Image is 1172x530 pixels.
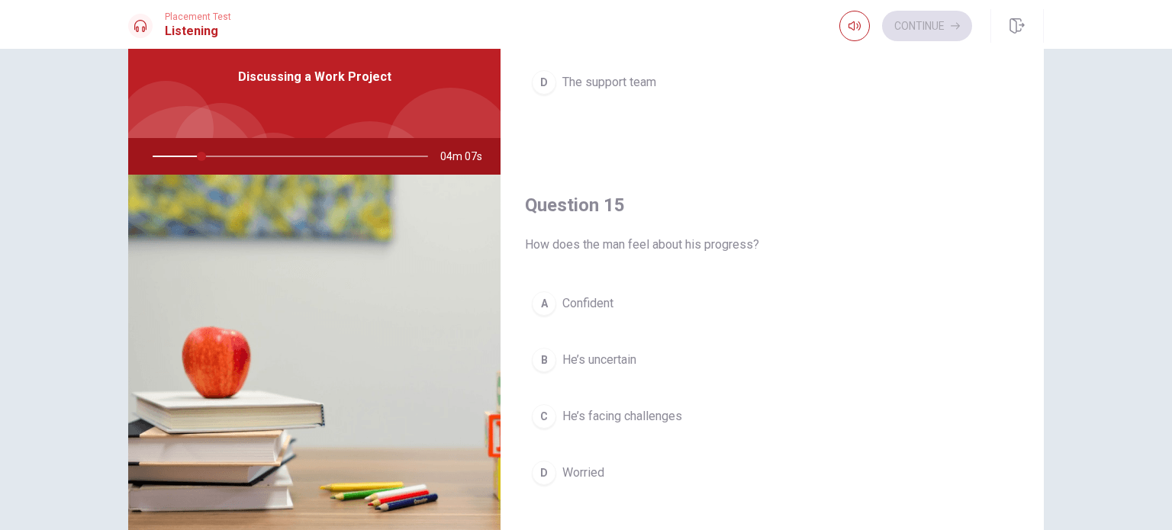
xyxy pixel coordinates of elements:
h1: Listening [165,22,231,40]
button: DThe support team [525,63,1019,101]
div: D [532,70,556,95]
div: B [532,348,556,372]
span: Worried [562,464,604,482]
span: How does the man feel about his progress? [525,236,1019,254]
button: BHe’s uncertain [525,341,1019,379]
span: 04m 07s [440,138,494,175]
button: CHe’s facing challenges [525,397,1019,435]
span: The support team [562,73,656,92]
span: He’s uncertain [562,351,636,369]
h4: Question 15 [525,193,1019,217]
span: He’s facing challenges [562,407,682,426]
button: DWorried [525,454,1019,492]
span: Discussing a Work Project [238,68,391,86]
span: Confident [562,294,613,313]
div: C [532,404,556,429]
div: A [532,291,556,316]
div: D [532,461,556,485]
span: Placement Test [165,11,231,22]
button: AConfident [525,284,1019,323]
